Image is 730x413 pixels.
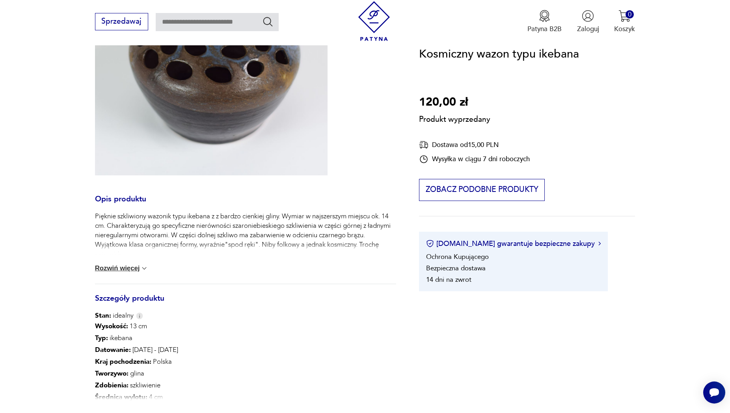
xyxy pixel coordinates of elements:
[577,10,599,33] button: Zaloguj
[527,10,562,33] button: Patyna B2B
[426,252,489,261] li: Ochrona Kupującego
[95,368,227,380] p: glina
[419,179,545,201] button: Zobacz podobne produkty
[426,240,434,248] img: Ikona certyfikatu
[598,242,601,246] img: Ikona strzałki w prawo
[95,196,397,212] h3: Opis produktu
[618,10,631,22] img: Ikona koszyka
[582,10,594,22] img: Ikonka użytkownika
[95,369,128,378] b: Tworzywo :
[419,140,530,150] div: Dostawa od 15,00 PLN
[426,239,601,249] button: [DOMAIN_NAME] gwarantuje bezpieczne zakupy
[95,344,227,356] p: [DATE] - [DATE]
[95,296,397,311] h3: Szczegóły produktu
[614,24,635,33] p: Koszyk
[419,45,579,63] h1: Kosmiczny wazon typu ikebana
[419,154,530,164] div: Wysyłka w ciągu 7 dni roboczych
[95,332,227,344] p: ikebana
[527,24,562,33] p: Patyna B2B
[95,393,147,402] b: Średnica wylotu :
[95,311,111,320] b: Stan:
[262,16,274,27] button: Szukaj
[95,391,227,403] p: 4 cm
[95,320,227,332] p: 13 cm
[626,10,634,19] div: 0
[426,275,471,284] li: 14 dni na zwrot
[95,19,148,25] a: Sprzedawaj
[95,212,397,259] p: Pięknie szkliwiony wazonik typu ikebana z z bardzo cienkiej gliny. Wymiar w najszerszym miejscu o...
[354,1,394,41] img: Patyna - sklep z meblami i dekoracjami vintage
[419,93,490,112] p: 120,00 zł
[419,112,490,125] p: Produkt wyprzedany
[703,381,725,404] iframe: Smartsupp widget button
[614,10,635,33] button: 0Koszyk
[95,322,128,331] b: Wysokość :
[95,356,227,368] p: Polska
[426,264,486,273] li: Bezpieczna dostawa
[527,10,562,33] a: Ikona medaluPatyna B2B
[95,357,151,366] b: Kraj pochodzenia :
[577,24,599,33] p: Zaloguj
[95,264,149,272] button: Rozwiń więcej
[140,264,148,272] img: chevron down
[95,13,148,30] button: Sprzedawaj
[419,140,428,150] img: Ikona dostawy
[95,381,128,390] b: Zdobienia :
[95,345,131,354] b: Datowanie :
[538,10,551,22] img: Ikona medalu
[95,333,108,342] b: Typ :
[95,311,134,320] span: idealny
[136,313,143,319] img: Info icon
[95,380,227,391] p: szkliwienie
